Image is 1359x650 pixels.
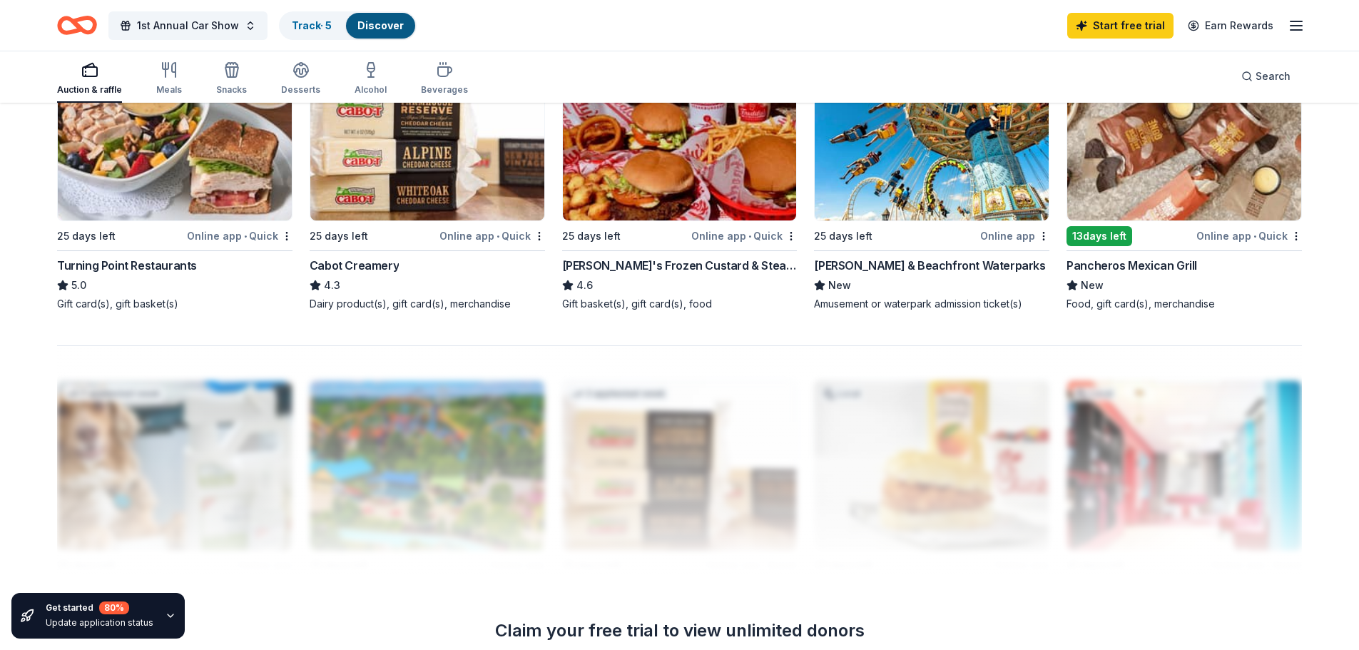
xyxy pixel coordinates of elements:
[216,56,247,103] button: Snacks
[58,51,292,220] img: Image for Turning Point Restaurants
[1067,51,1301,220] img: Image for Pancheros Mexican Grill
[814,228,872,245] div: 25 days left
[71,277,86,294] span: 5.0
[156,56,182,103] button: Meals
[137,17,239,34] span: 1st Annual Car Show
[310,50,545,311] a: Image for Cabot Creamery3 applieslast week25 days leftOnline app•QuickCabot Creamery4.3Dairy prod...
[1067,50,1302,311] a: Image for Pancheros Mexican Grill3 applieslast week13days leftOnline app•QuickPancheros Mexican G...
[814,257,1045,274] div: [PERSON_NAME] & Beachfront Waterparks
[1253,230,1256,242] span: •
[310,297,545,311] div: Dairy product(s), gift card(s), merchandise
[357,19,404,31] a: Discover
[57,84,122,96] div: Auction & raffle
[562,50,798,311] a: Image for Freddy's Frozen Custard & Steakburgers11 applieslast week25 days leftOnline app•Quick[P...
[216,84,247,96] div: Snacks
[281,56,320,103] button: Desserts
[57,9,97,42] a: Home
[1067,257,1197,274] div: Pancheros Mexican Grill
[562,257,798,274] div: [PERSON_NAME]'s Frozen Custard & Steakburgers
[108,11,268,40] button: 1st Annual Car Show
[310,228,368,245] div: 25 days left
[1067,297,1302,311] div: Food, gift card(s), merchandise
[46,617,153,629] div: Update application status
[562,297,798,311] div: Gift basket(s), gift card(s), food
[576,277,593,294] span: 4.6
[814,297,1049,311] div: Amusement or waterpark admission ticket(s)
[355,56,387,103] button: Alcohol
[57,50,292,311] a: Image for Turning Point RestaurantsTop rated1 applylast week25 days leftOnline app•QuickTurning P...
[46,601,153,614] div: Get started
[815,51,1049,220] img: Image for Morey's Piers & Beachfront Waterparks
[1256,68,1291,85] span: Search
[57,228,116,245] div: 25 days left
[814,50,1049,311] a: Image for Morey's Piers & Beachfront Waterparks2 applieslast weekLocal25 days leftOnline app[PERS...
[421,56,468,103] button: Beverages
[57,297,292,311] div: Gift card(s), gift basket(s)
[310,51,544,220] img: Image for Cabot Creamery
[244,230,247,242] span: •
[1230,62,1302,91] button: Search
[57,56,122,103] button: Auction & raffle
[1196,227,1302,245] div: Online app Quick
[1067,226,1132,246] div: 13 days left
[691,227,797,245] div: Online app Quick
[474,619,885,642] div: Claim your free trial to view unlimited donors
[156,84,182,96] div: Meals
[439,227,545,245] div: Online app Quick
[187,227,292,245] div: Online app Quick
[1081,277,1104,294] span: New
[292,19,332,31] a: Track· 5
[57,257,197,274] div: Turning Point Restaurants
[562,228,621,245] div: 25 days left
[563,51,797,220] img: Image for Freddy's Frozen Custard & Steakburgers
[421,84,468,96] div: Beverages
[1179,13,1282,39] a: Earn Rewards
[279,11,417,40] button: Track· 5Discover
[355,84,387,96] div: Alcohol
[497,230,499,242] span: •
[99,601,129,614] div: 80 %
[324,277,340,294] span: 4.3
[828,277,851,294] span: New
[310,257,399,274] div: Cabot Creamery
[1067,13,1174,39] a: Start free trial
[748,230,751,242] span: •
[281,84,320,96] div: Desserts
[980,227,1049,245] div: Online app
